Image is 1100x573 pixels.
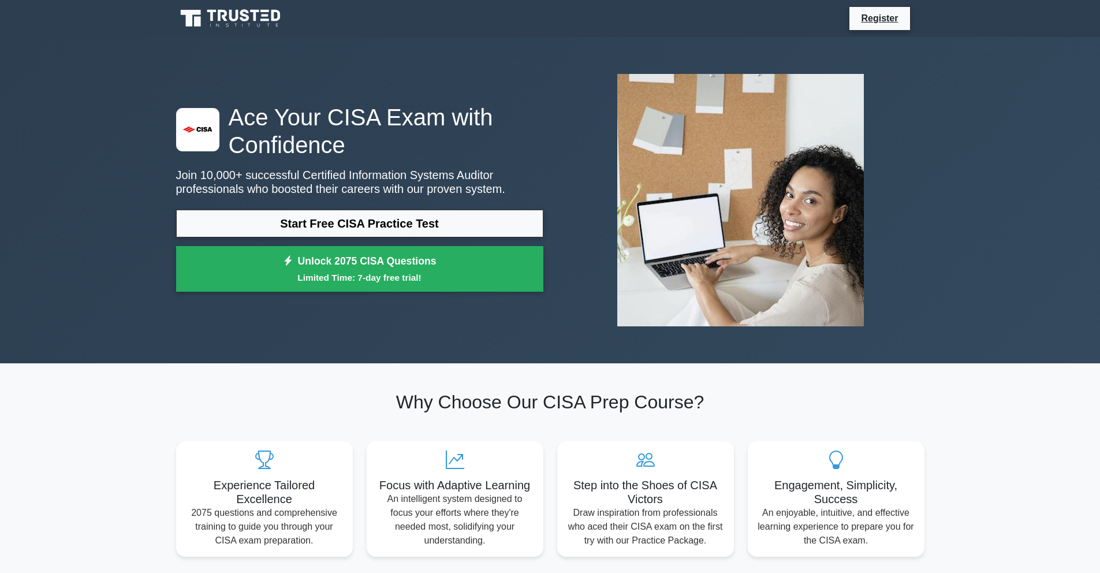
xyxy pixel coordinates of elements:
h5: Experience Tailored Excellence [185,478,344,506]
p: An enjoyable, intuitive, and effective learning experience to prepare you for the CISA exam. [757,506,915,548]
h5: Step into the Shoes of CISA Victors [566,478,725,506]
h1: Ace Your CISA Exam with Confidence [176,103,543,159]
p: An intelligent system designed to focus your efforts where they're needed most, solidifying your ... [376,492,534,548]
h5: Engagement, Simplicity, Success [757,478,915,506]
h5: Focus with Adaptive Learning [376,478,534,492]
p: 2075 questions and comprehensive training to guide you through your CISA exam preparation. [185,506,344,548]
a: Register [854,11,905,25]
a: Start Free CISA Practice Test [176,210,543,237]
p: Join 10,000+ successful Certified Information Systems Auditor professionals who boosted their car... [176,168,543,196]
h2: Why Choose Our CISA Prep Course? [176,391,924,413]
a: Unlock 2075 CISA QuestionsLimited Time: 7-day free trial! [176,246,543,292]
p: Draw inspiration from professionals who aced their CISA exam on the first try with our Practice P... [566,506,725,548]
small: Limited Time: 7-day free trial! [191,271,529,284]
